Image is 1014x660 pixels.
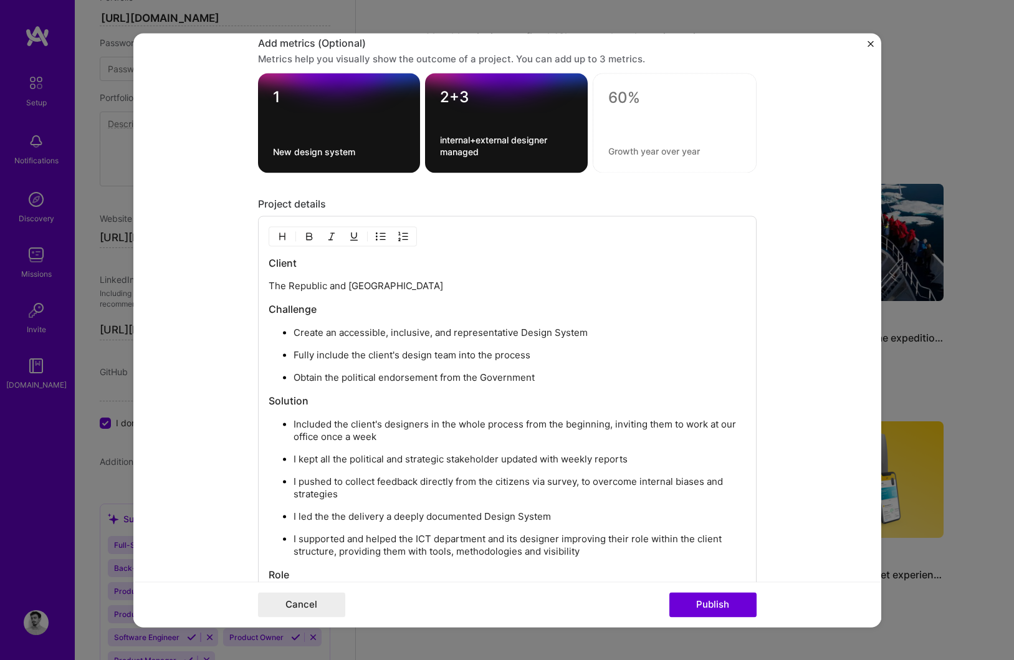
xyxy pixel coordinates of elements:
[294,418,746,443] p: Included the client's designers in the whole process from the beginning, inviting them to work at...
[258,592,345,617] button: Cancel
[294,476,746,500] p: I pushed to collect feedback directly from the citizens via survey, to overcome internal biases a...
[269,302,746,316] h3: Challenge
[294,453,746,466] p: I kept all the political and strategic stakeholder updated with weekly reports
[273,88,406,107] textarea: 1
[398,231,408,241] img: OL
[258,198,757,211] div: Project details
[273,146,406,158] textarea: New design system
[376,231,386,241] img: UL
[295,229,296,244] img: Divider
[294,510,746,523] p: I led the the delivery a deeply documented Design System
[269,568,746,581] h3: Role
[294,349,746,361] p: Fully include the client's design team into the process
[294,371,746,384] p: Obtain the political endorsement from the Government
[349,231,359,241] img: Underline
[269,256,746,270] h3: Client
[258,52,757,65] div: Metrics help you visually show the outcome of a project. You can add up to 3 metrics.
[669,592,757,617] button: Publish
[367,229,368,244] img: Divider
[258,37,757,50] div: Add metrics (Optional)
[868,41,874,54] button: Close
[294,533,746,558] p: I supported and helped the ICT department and its designer improving their role within the client...
[269,394,746,408] h3: Solution
[304,231,314,241] img: Bold
[440,88,573,107] textarea: 2+3
[294,327,746,339] p: Create an accessible, inclusive, and representative Design System
[269,280,746,292] p: The Republic and [GEOGRAPHIC_DATA]
[277,231,287,241] img: Heading
[327,231,337,241] img: Italic
[440,134,573,158] textarea: internal+external designer managed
